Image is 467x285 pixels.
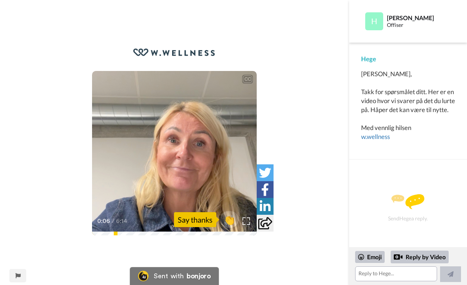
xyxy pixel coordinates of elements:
[138,271,149,281] img: Bonjoro Logo
[394,253,403,261] div: Reply by Video
[361,55,455,63] div: Hege
[361,133,390,140] a: w.wellness
[242,217,250,225] img: Full screen
[130,267,219,285] a: Bonjoro LogoSent withbonjoro
[112,217,115,226] span: /
[387,22,455,28] div: Offiser
[133,48,216,56] img: c0a7d7e2-6ba8-4faa-bb27-5afd059eebe6
[187,273,211,279] div: bonjoro
[361,69,455,141] div: [PERSON_NAME], Takk for spørsmålet ditt. Her er en video hvor vi svarer på det du lurte på. Håper...
[355,251,385,263] div: Emoji
[391,194,424,209] img: message.svg
[174,212,216,227] div: Say thanks
[220,211,239,228] button: 👏
[359,173,457,244] div: Send Hege a reply.
[391,251,449,263] div: Reply by Video
[97,217,110,226] span: 0:06
[365,12,383,30] img: Profile Image
[387,14,455,21] div: [PERSON_NAME]
[116,217,129,226] span: 6:14
[243,75,252,83] div: CC
[154,273,184,279] div: Sent with
[220,214,239,226] span: 👏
